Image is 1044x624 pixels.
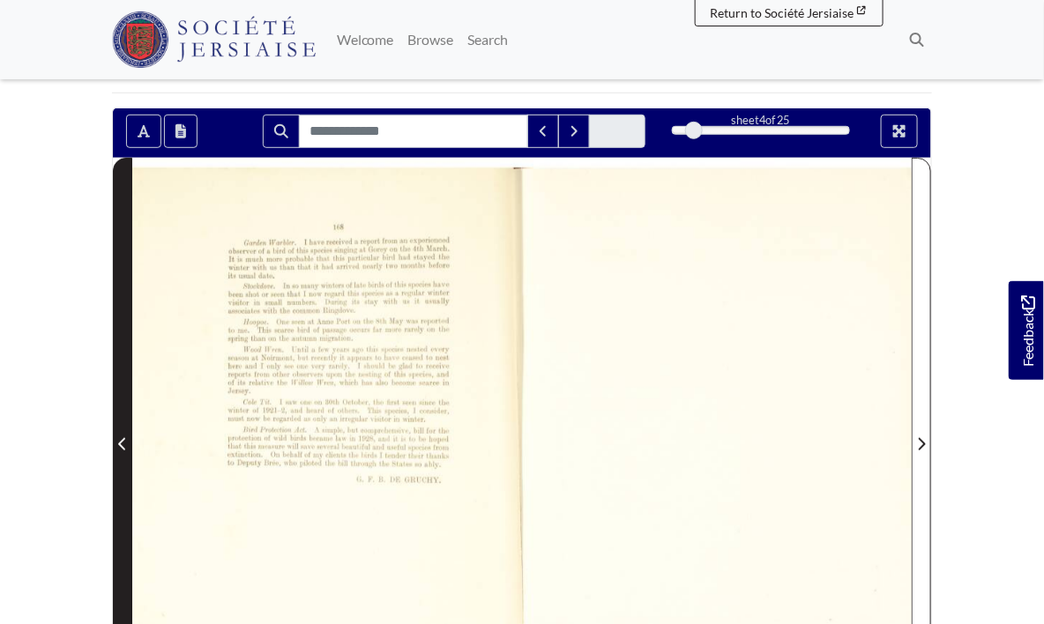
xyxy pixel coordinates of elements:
[330,22,401,57] a: Welcome
[760,113,766,127] span: 4
[527,115,559,148] button: Previous Match
[263,115,300,148] button: Search
[1018,295,1039,367] span: Feedback
[710,5,854,20] span: Return to Société Jersiaise
[881,115,918,148] button: Full screen mode
[112,7,316,72] a: Société Jersiaise logo
[1009,281,1044,380] a: Would you like to provide feedback?
[299,115,528,148] input: Search for
[164,115,198,148] button: Open transcription window
[672,112,850,129] div: sheet of 25
[126,115,161,148] button: Toggle text selection (Alt+T)
[112,11,316,68] img: Société Jersiaise
[558,115,590,148] button: Next Match
[401,22,461,57] a: Browse
[461,22,516,57] a: Search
